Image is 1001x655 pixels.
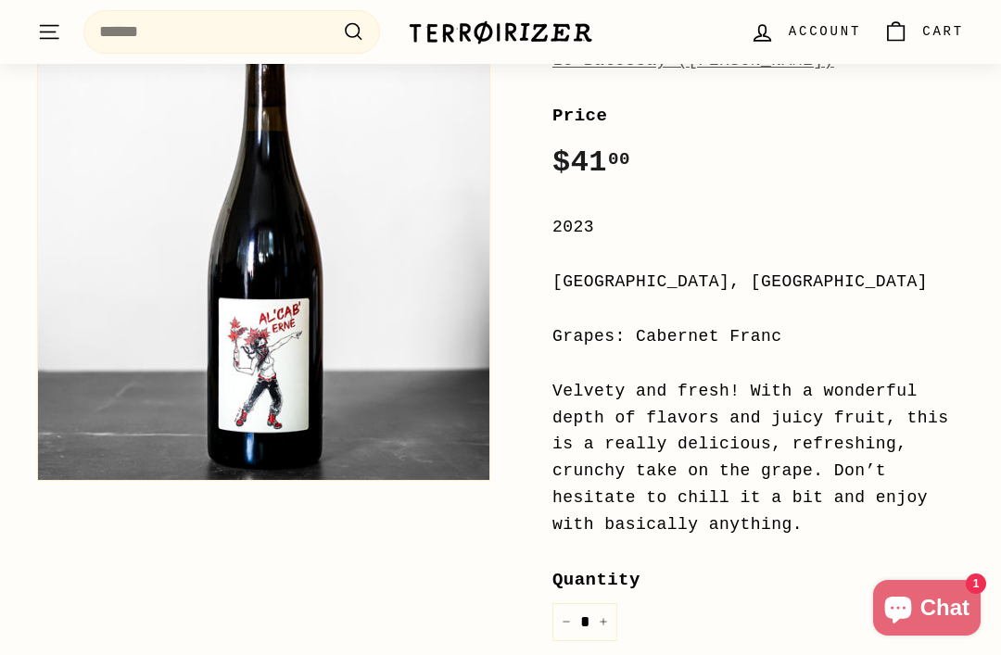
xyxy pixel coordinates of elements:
inbox-online-store-chat: Shopify online store chat [868,580,986,640]
a: Cart [872,5,975,59]
div: Grapes: Cabernet Franc [552,323,964,350]
button: Increase item quantity by one [589,603,617,641]
button: Reduce item quantity by one [552,603,580,641]
label: Quantity [552,566,964,594]
span: Account [789,21,861,42]
div: 2023 [552,214,964,241]
label: Price [552,102,964,130]
a: Account [739,5,872,59]
input: quantity [552,603,617,641]
div: Velvety and fresh! With a wonderful depth of flavors and juicy fruit, this is a really delicious,... [552,378,964,538]
div: [GEOGRAPHIC_DATA], [GEOGRAPHIC_DATA] [552,269,964,296]
span: $41 [552,145,630,180]
sup: 00 [608,149,630,170]
span: Cart [922,21,964,42]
